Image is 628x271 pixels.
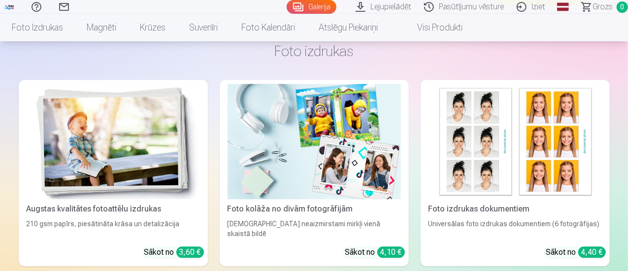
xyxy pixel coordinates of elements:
[345,246,405,258] div: Sākot no
[23,203,204,215] div: Augstas kvalitātes fotoattēlu izdrukas
[230,14,307,41] a: Foto kalendāri
[377,246,405,258] div: 4,10 €
[27,84,200,199] img: Augstas kvalitātes fotoattēlu izdrukas
[578,246,606,258] div: 4,40 €
[176,246,204,258] div: 3,60 €
[429,84,602,199] img: Foto izdrukas dokumentiem
[425,203,606,215] div: Foto izdrukas dokumentiem
[617,1,628,13] span: 0
[228,84,401,199] img: Foto kolāža no divām fotogrāfijām
[75,14,128,41] a: Magnēti
[128,14,177,41] a: Krūzes
[144,246,204,258] div: Sākot no
[307,14,390,41] a: Atslēgu piekariņi
[390,14,474,41] a: Visi produkti
[27,42,602,60] h3: Foto izdrukas
[421,80,610,266] a: Foto izdrukas dokumentiemFoto izdrukas dokumentiemUniversālas foto izdrukas dokumentiem (6 fotogr...
[425,219,606,239] div: Universālas foto izdrukas dokumentiem (6 fotogrāfijas)
[177,14,230,41] a: Suvenīri
[593,1,613,13] span: Grozs
[224,219,405,239] div: [DEMOGRAPHIC_DATA] neaizmirstami mirkļi vienā skaistā bildē
[4,4,15,10] img: /fa1
[19,80,208,266] a: Augstas kvalitātes fotoattēlu izdrukasAugstas kvalitātes fotoattēlu izdrukas210 gsm papīrs, piesā...
[546,246,606,258] div: Sākot no
[220,80,409,266] a: Foto kolāža no divām fotogrāfijāmFoto kolāža no divām fotogrāfijām[DEMOGRAPHIC_DATA] neaizmirstam...
[23,219,204,239] div: 210 gsm papīrs, piesātināta krāsa un detalizācija
[224,203,405,215] div: Foto kolāža no divām fotogrāfijām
